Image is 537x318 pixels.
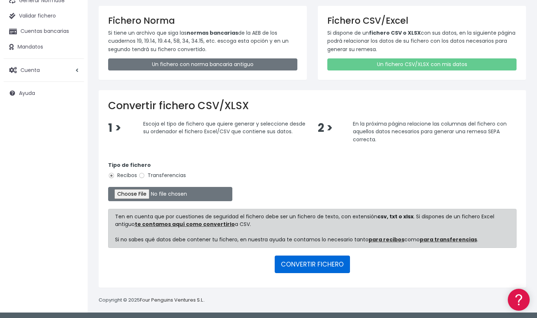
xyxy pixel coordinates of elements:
a: Un fichero CSV/XLSX con mis datos [327,58,517,70]
a: Mandatos [4,39,84,55]
a: te contamos aquí como convertirlo [135,221,235,228]
a: para recibos [369,236,404,243]
a: para transferencias [420,236,477,243]
span: Ayuda [19,89,35,97]
h3: Fichero CSV/Excel [327,15,517,26]
strong: fichero CSV o XLSX [369,29,421,37]
a: Cuentas bancarias [4,24,84,39]
span: Cuenta [20,66,40,73]
a: Ayuda [4,85,84,101]
strong: Tipo de fichero [108,161,151,169]
label: Transferencias [138,172,186,179]
a: Cuenta [4,62,84,78]
div: Ten en cuenta que por cuestiones de seguridad el fichero debe ser un fichero de texto, con extens... [108,209,517,248]
p: Si dispone de un con sus datos, en la siguiente página podrá relacionar los datos de su fichero c... [327,29,517,53]
span: En la próxima página relacione las columnas del fichero con aquellos datos necesarios para genera... [353,120,507,143]
a: Validar fichero [4,8,84,24]
strong: csv, txt o xlsx [377,213,414,220]
span: 1 > [108,120,121,136]
a: Un fichero con norma bancaria antiguo [108,58,297,70]
strong: normas bancarias [187,29,238,37]
p: Si tiene un archivo que siga las de la AEB de los cuadernos 19, 19.14, 19.44, 58, 34, 34.15, etc.... [108,29,297,53]
h2: Convertir fichero CSV/XLSX [108,100,517,112]
a: Four Penguins Ventures S.L. [140,296,204,303]
p: Copyright © 2025 . [99,296,205,304]
span: 2 > [318,120,333,136]
span: Escoja el tipo de fichero que quiere generar y seleccione desde su ordenador el fichero Excel/CSV... [143,120,305,135]
h3: Fichero Norma [108,15,297,26]
button: CONVERTIR FICHERO [275,256,350,273]
label: Recibos [108,172,137,179]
